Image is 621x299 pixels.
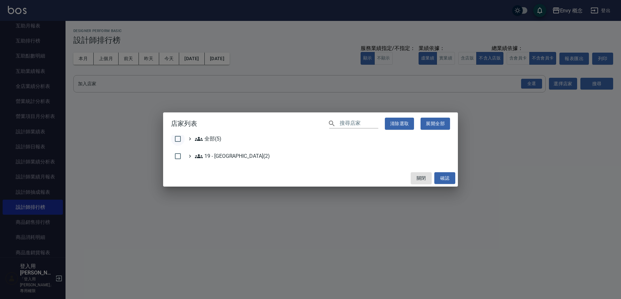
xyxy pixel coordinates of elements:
span: 全部(5) [195,135,221,143]
input: 搜尋店家 [340,119,378,128]
button: 展開全部 [421,118,450,130]
button: 清除選取 [385,118,414,130]
button: 關閉 [411,172,432,184]
span: 19 - [GEOGRAPHIC_DATA](2) [195,152,270,160]
button: 確認 [434,172,455,184]
h2: 店家列表 [163,112,458,135]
